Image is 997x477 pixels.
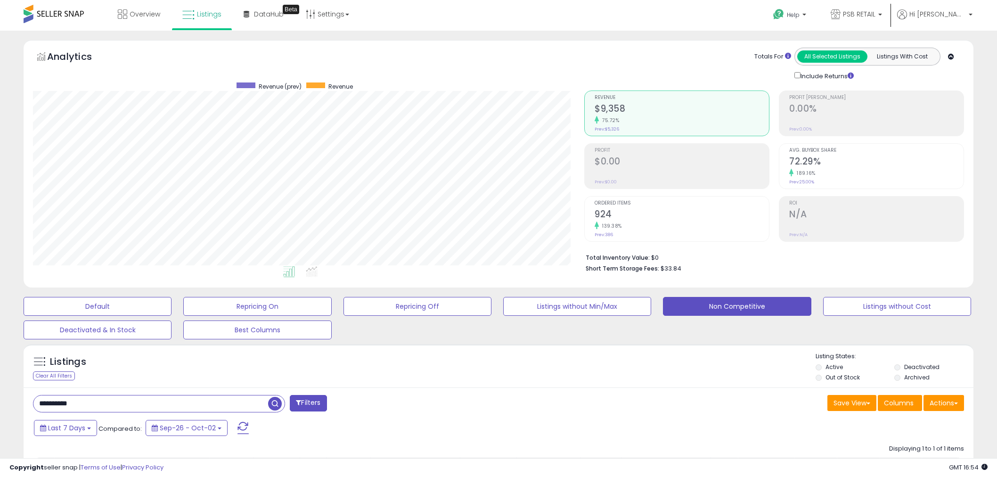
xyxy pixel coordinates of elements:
[789,103,964,116] h2: 0.00%
[823,297,971,316] button: Listings without Cost
[586,254,650,262] b: Total Inventory Value:
[904,373,930,381] label: Archived
[503,297,651,316] button: Listings without Min/Max
[661,264,681,273] span: $33.84
[789,232,808,238] small: Prev: N/A
[254,9,284,19] span: DataHub
[909,9,966,19] span: Hi [PERSON_NAME]
[773,8,785,20] i: Get Help
[595,232,613,238] small: Prev: 386
[146,420,228,436] button: Sep-26 - Oct-02
[878,395,922,411] button: Columns
[663,297,811,316] button: Non Competitive
[9,463,163,472] div: seller snap | |
[259,82,302,90] span: Revenue (prev)
[797,50,867,63] button: All Selected Listings
[290,395,327,411] button: Filters
[33,371,75,380] div: Clear All Filters
[81,463,121,472] a: Terms of Use
[98,424,142,433] span: Compared to:
[789,95,964,100] span: Profit [PERSON_NAME]
[825,373,860,381] label: Out of Stock
[754,52,791,61] div: Totals For
[47,50,110,66] h5: Analytics
[595,156,769,169] h2: $0.00
[843,9,875,19] span: PSB RETAIL
[595,201,769,206] span: Ordered Items
[827,395,876,411] button: Save View
[130,9,160,19] span: Overview
[183,297,331,316] button: Repricing On
[923,395,964,411] button: Actions
[949,463,988,472] span: 2025-10-10 16:54 GMT
[787,70,865,81] div: Include Returns
[328,82,353,90] span: Revenue
[867,50,937,63] button: Listings With Cost
[595,179,617,185] small: Prev: $0.00
[595,209,769,222] h2: 924
[48,423,85,433] span: Last 7 Days
[789,156,964,169] h2: 72.29%
[789,209,964,222] h2: N/A
[599,222,622,230] small: 139.38%
[599,117,619,124] small: 75.72%
[789,179,814,185] small: Prev: 25.00%
[24,321,172,339] button: Deactivated & In Stock
[793,170,816,177] small: 189.16%
[160,423,216,433] span: Sep-26 - Oct-02
[897,9,972,31] a: Hi [PERSON_NAME]
[183,321,331,339] button: Best Columns
[197,9,221,19] span: Listings
[595,95,769,100] span: Revenue
[343,297,491,316] button: Repricing Off
[789,148,964,153] span: Avg. Buybox Share
[50,355,86,369] h5: Listings
[789,201,964,206] span: ROI
[24,297,172,316] button: Default
[889,444,964,453] div: Displaying 1 to 1 of 1 items
[787,11,800,19] span: Help
[586,251,957,263] li: $0
[816,352,973,361] p: Listing States:
[904,363,940,371] label: Deactivated
[595,103,769,116] h2: $9,358
[789,126,812,132] small: Prev: 0.00%
[34,420,97,436] button: Last 7 Days
[595,126,619,132] small: Prev: $5,326
[586,264,659,272] b: Short Term Storage Fees:
[825,363,843,371] label: Active
[122,463,163,472] a: Privacy Policy
[9,463,44,472] strong: Copyright
[595,148,769,153] span: Profit
[766,1,816,31] a: Help
[884,398,914,408] span: Columns
[283,5,299,14] div: Tooltip anchor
